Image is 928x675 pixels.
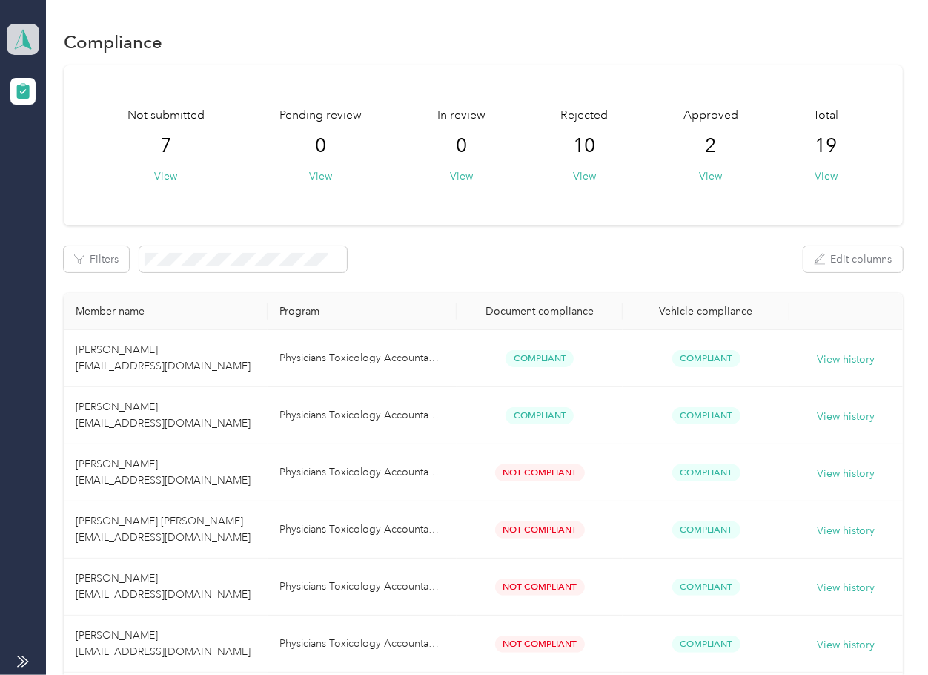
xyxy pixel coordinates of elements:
[437,107,485,125] span: In review
[672,464,740,481] span: Compliant
[76,515,251,544] span: [PERSON_NAME] [PERSON_NAME] [EMAIL_ADDRESS][DOMAIN_NAME]
[506,407,574,424] span: Compliant
[76,572,251,601] span: [PERSON_NAME] [EMAIL_ADDRESS][DOMAIN_NAME]
[634,305,777,317] div: Vehicle compliance
[268,293,457,330] th: Program
[700,168,723,184] button: View
[468,305,611,317] div: Document compliance
[845,592,928,675] iframe: Everlance-gr Chat Button Frame
[672,579,740,596] span: Compliant
[316,134,327,158] span: 0
[814,107,839,125] span: Total
[450,168,473,184] button: View
[64,246,129,272] button: Filters
[127,107,205,125] span: Not submitted
[815,134,838,158] span: 19
[672,636,740,653] span: Compliant
[268,387,457,444] td: Physicians Toxicology Accountable Plan 2024
[706,134,717,158] span: 2
[817,409,875,425] button: View history
[76,629,251,658] span: [PERSON_NAME] [EMAIL_ADDRESS][DOMAIN_NAME]
[64,293,268,330] th: Member name
[76,458,251,487] span: [PERSON_NAME] [EMAIL_ADDRESS][DOMAIN_NAME]
[573,168,596,184] button: View
[495,636,585,653] span: Not Compliant
[817,637,875,653] button: View history
[672,407,740,424] span: Compliant
[280,107,362,125] span: Pending review
[495,464,585,481] span: Not Compliant
[803,246,903,272] button: Edit columns
[495,579,585,596] span: Not Compliant
[268,559,457,616] td: Physicians Toxicology Accountable Plan 2024
[268,501,457,559] td: Physicians Toxicology Accountable Plan 2024
[310,168,333,184] button: View
[561,107,609,125] span: Rejected
[817,466,875,482] button: View history
[817,580,875,596] button: View history
[155,168,178,184] button: View
[76,343,251,372] span: [PERSON_NAME] [EMAIL_ADDRESS][DOMAIN_NAME]
[815,168,838,184] button: View
[817,352,875,368] button: View history
[456,134,467,158] span: 0
[64,34,162,50] h1: Compliance
[76,401,251,429] span: [PERSON_NAME] [EMAIL_ADDRESS][DOMAIN_NAME]
[506,350,574,367] span: Compliant
[268,330,457,387] td: Physicians Toxicology Accountable Plan 2024
[672,521,740,539] span: Compliant
[817,523,875,539] button: View history
[683,107,738,125] span: Approved
[161,134,172,158] span: 7
[268,444,457,501] td: Physicians Toxicology Accountable Plan 2024
[574,134,596,158] span: 10
[495,521,585,539] span: Not Compliant
[268,616,457,673] td: Physicians Toxicology Accountable Plan 2024
[672,350,740,367] span: Compliant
